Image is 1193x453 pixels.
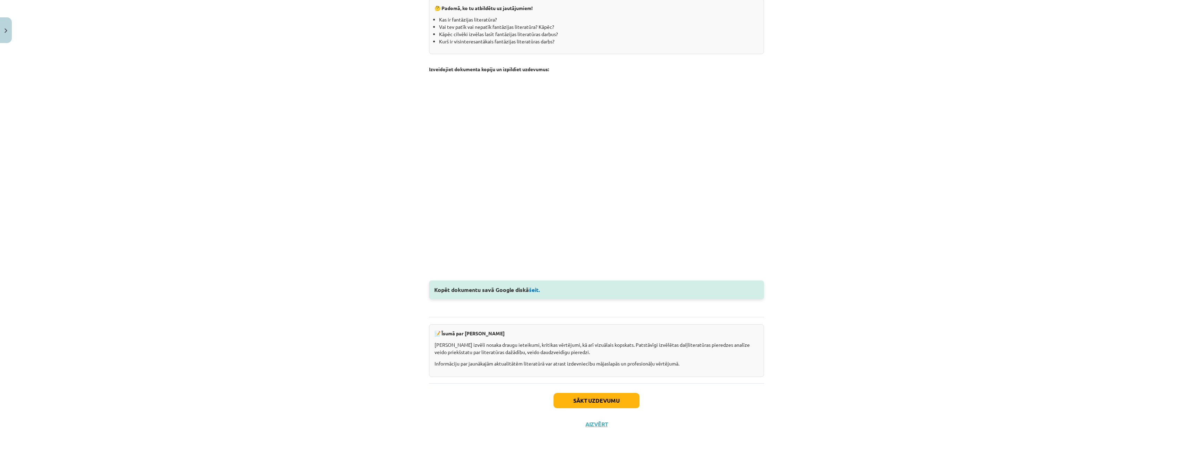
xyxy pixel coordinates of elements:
strong: Īsumā par [PERSON_NAME] [441,330,505,336]
li: Kurš ir visinteresantākais fantāzijas literatūras darbs? [439,38,758,45]
p: 📝 [435,330,758,337]
a: šeit. [529,286,540,293]
button: Sākt uzdevumu [553,393,640,408]
li: Kas ir fantāzijas literatūra? [439,16,758,23]
button: Aizvērt [583,421,610,428]
li: Kāpēc cilvēki izvēlas lasīt fantāzijas literatūras darbus? [439,31,758,38]
p: 🤔 [435,5,758,12]
strong: Padomā, ko tu atbildētu uz jautājumiem! [441,5,533,11]
img: icon-close-lesson-0947bae3869378f0d4975bcd49f059093ad1ed9edebbc8119c70593378902aed.svg [5,28,7,33]
li: Vai tev patīk vai nepatīk fantāzijas literatūra? Kāpēc? [439,23,758,31]
strong: Izveidojiet dokumenta kopiju un izpildiet uzdevumus: [429,66,549,72]
p: Informāciju par jaunākajām aktualitātēm literatūrā var atrast izdevniecību mājaslapās un profesio... [435,360,758,367]
div: Kopēt dokumentu savā Google diskā [429,280,764,299]
p: [PERSON_NAME] izvēli nosaka draugu ieteikumi, kritikas vērtējumi, kā arī vizuālais kopskats. Pats... [435,341,758,356]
